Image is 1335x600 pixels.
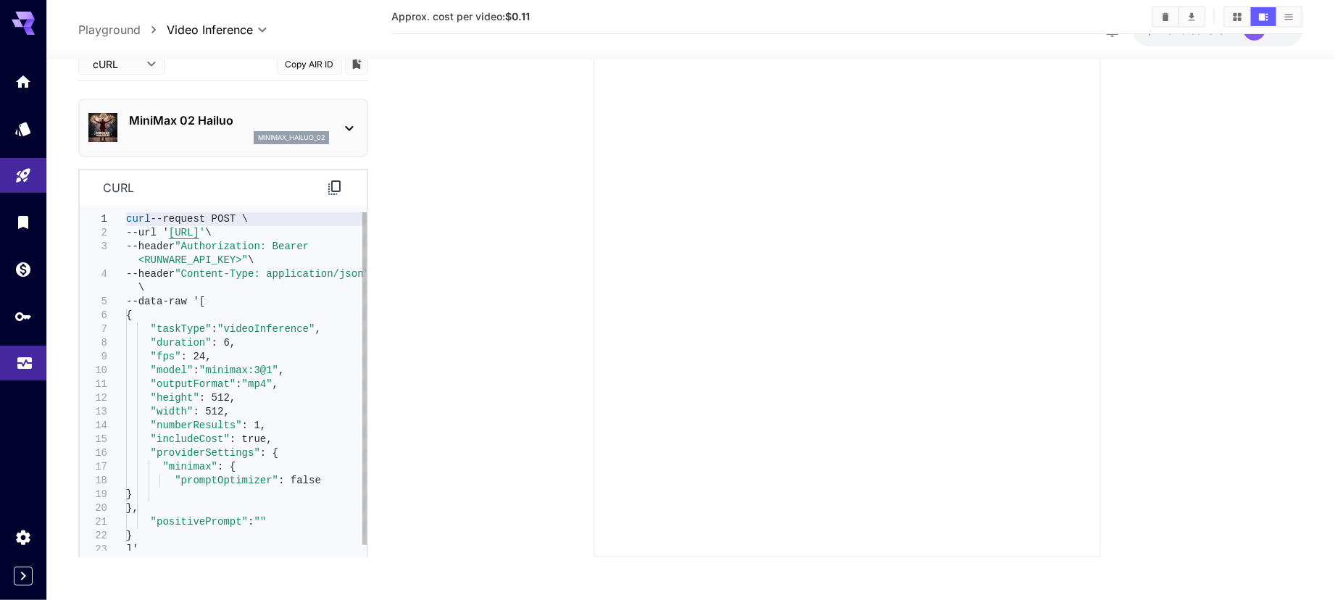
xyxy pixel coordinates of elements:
[126,503,138,514] span: },
[78,21,167,38] nav: breadcrumb
[279,365,285,377] span: ,
[249,255,254,267] span: \
[80,516,107,530] div: 21
[1276,7,1302,26] button: Show videos in list view
[88,106,358,150] div: MiniMax 02 Hailuominimax_hailuo_02
[1152,6,1206,28] div: Clear videosDownload All
[217,324,315,336] span: "videoInference"
[260,448,278,459] span: : {
[80,530,107,543] div: 22
[175,475,279,487] span: "promptOptimizer"
[80,337,107,351] div: 8
[80,351,107,364] div: 9
[242,379,273,391] span: "mp4"
[248,517,254,528] span: :
[138,255,248,267] span: <RUNWARE_API_KEY>"
[350,55,363,72] button: Add to library
[80,447,107,461] div: 16
[151,420,242,432] span: "numberResults"
[277,54,342,75] button: Copy AIR ID
[315,324,321,336] span: ,
[169,228,199,239] span: [URL]
[129,112,329,129] p: MiniMax 02 Hailuo
[14,72,32,91] div: Home
[14,167,32,185] div: Playground
[80,309,107,323] div: 6
[151,338,212,349] span: "duration"
[126,310,132,322] span: {
[14,567,33,586] button: Expand sidebar
[80,475,107,488] div: 18
[80,433,107,447] div: 15
[151,365,194,377] span: "model"
[126,241,175,253] span: --header
[80,488,107,502] div: 19
[1147,24,1181,36] span: $14.61
[175,241,309,253] span: "Authorization: Bearer
[181,351,212,363] span: : 24,
[1179,7,1205,26] button: Download All
[80,502,107,516] div: 20
[151,517,248,528] span: "positivePrompt"
[194,407,230,418] span: : 512,
[151,434,230,446] span: "includeCost"
[199,228,205,239] span: '
[80,296,107,309] div: 5
[163,462,218,473] span: "minimax"
[505,10,530,22] b: $0.11
[151,324,212,336] span: "taskType"
[279,475,322,487] span: : false
[126,228,169,239] span: --url '
[80,241,107,254] div: 3
[80,461,107,475] div: 17
[1223,6,1303,28] div: Show videos in grid viewShow videos in video viewShow videos in list view
[16,349,33,367] div: Usage
[230,434,273,446] span: : true,
[151,379,236,391] span: "outputFormat"
[242,420,267,432] span: : 1,
[212,324,217,336] span: :
[167,21,253,38] span: Video Inference
[14,120,32,138] div: Models
[126,544,138,556] span: ]'
[236,379,242,391] span: :
[273,379,278,391] span: ,
[103,179,134,196] p: curl
[80,392,107,406] div: 12
[1153,7,1178,26] button: Clear videos
[199,365,278,377] span: "minimax:3@1"
[151,351,181,363] span: "fps"
[80,213,107,227] div: 1
[151,407,194,418] span: "width"
[80,406,107,420] div: 13
[151,214,248,225] span: --request POST \
[80,268,107,282] div: 4
[93,57,138,72] span: cURL
[126,530,132,542] span: }
[1181,24,1232,36] span: credits left
[126,296,205,308] span: --data-raw '[
[151,448,260,459] span: "providerSettings"
[14,307,32,325] div: API Keys
[126,269,175,280] span: --header
[258,133,325,143] p: minimax_hailuo_02
[80,323,107,337] div: 7
[194,365,199,377] span: :
[14,528,32,546] div: Settings
[206,228,212,239] span: \
[80,364,107,378] div: 10
[254,517,267,528] span: ""
[212,338,236,349] span: : 6,
[1251,7,1276,26] button: Show videos in video view
[80,227,107,241] div: 2
[126,214,151,225] span: curl
[80,420,107,433] div: 14
[80,543,107,557] div: 23
[199,393,236,404] span: : 512,
[1225,7,1250,26] button: Show videos in grid view
[78,21,141,38] a: Playground
[175,269,370,280] span: "Content-Type: application/json"
[151,393,199,404] span: "height"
